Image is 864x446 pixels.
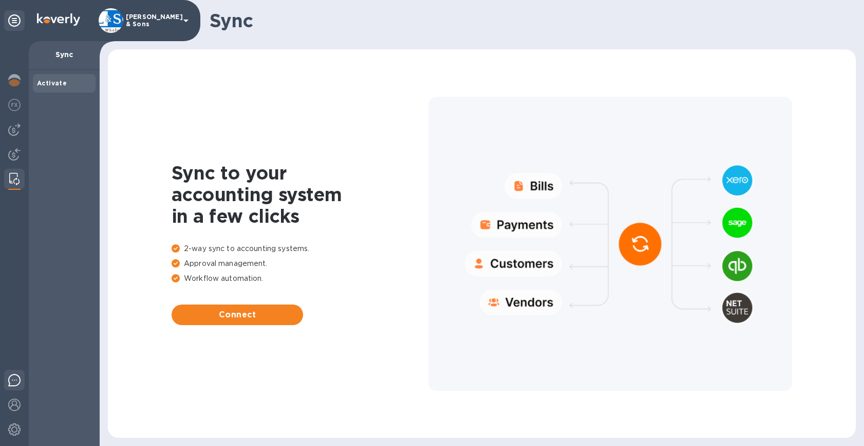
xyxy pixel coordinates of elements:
span: Connect [180,309,295,321]
button: Connect [172,305,303,325]
img: Foreign exchange [8,99,21,111]
div: Unpin categories [4,10,25,31]
p: Sync [37,49,91,60]
p: [PERSON_NAME] & Sons [126,13,177,28]
p: Approval management. [172,258,428,269]
b: Activate [37,79,67,87]
h1: Sync to your accounting system in a few clicks [172,162,428,227]
p: Workflow automation. [172,273,428,284]
h1: Sync [210,10,848,31]
img: Logo [37,13,80,26]
p: 2-way sync to accounting systems. [172,243,428,254]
